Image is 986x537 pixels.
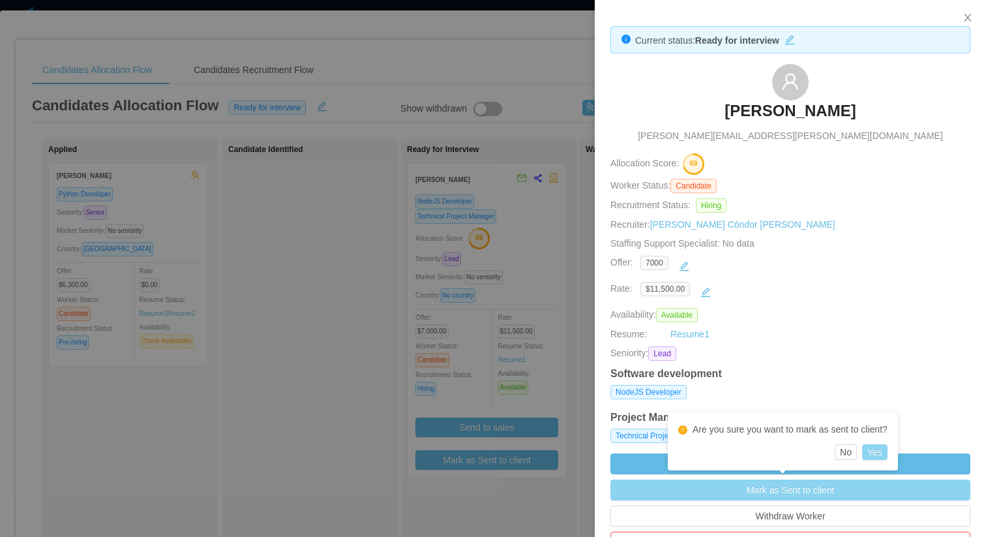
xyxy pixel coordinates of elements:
[725,100,856,129] a: [PERSON_NAME]
[610,368,722,379] strong: Software development
[610,200,691,210] span: Recruitment Status:
[835,444,857,460] button: No
[725,100,856,121] h3: [PERSON_NAME]
[610,412,712,423] strong: Project Management
[621,35,631,44] i: icon: info-circle
[610,346,648,361] span: Seniority:
[610,180,670,191] span: Worker Status:
[696,198,726,213] span: Hiring
[610,385,687,399] span: NodeJS Developer
[862,444,888,460] button: Yes
[640,256,668,270] span: 7000
[610,159,679,169] span: Allocation Score:
[695,35,779,46] strong: Ready for interview
[678,423,888,437] div: Are you sure you want to mark as sent to client?
[678,425,687,435] i: icon: exclamation-circle
[610,429,713,443] span: Technical Project Manager
[679,153,705,174] button: 69
[690,160,698,168] text: 69
[781,72,799,91] i: icon: user
[670,328,710,341] a: Resume1
[635,35,695,46] span: Current status:
[674,256,695,277] button: icon: edit
[610,219,835,230] span: Recruiter:
[695,282,716,303] button: icon: edit
[640,282,690,296] span: $11,500.00
[648,346,676,361] span: Lead
[779,32,800,45] button: icon: edit
[610,506,970,527] button: Withdraw Worker
[610,309,703,320] span: Availability:
[610,329,647,339] span: Resume:
[650,219,835,230] a: [PERSON_NAME] Cóndor [PERSON_NAME]
[656,308,698,322] span: Available
[638,129,943,143] span: [PERSON_NAME][EMAIL_ADDRESS][PERSON_NAME][DOMAIN_NAME]
[720,238,754,249] span: No data
[963,12,973,23] i: icon: close
[670,179,717,193] span: Candidate
[610,238,754,249] span: Staffing Support Specialist:
[610,480,970,500] button: Mark as Sent to client
[610,453,970,474] button: Send to sales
